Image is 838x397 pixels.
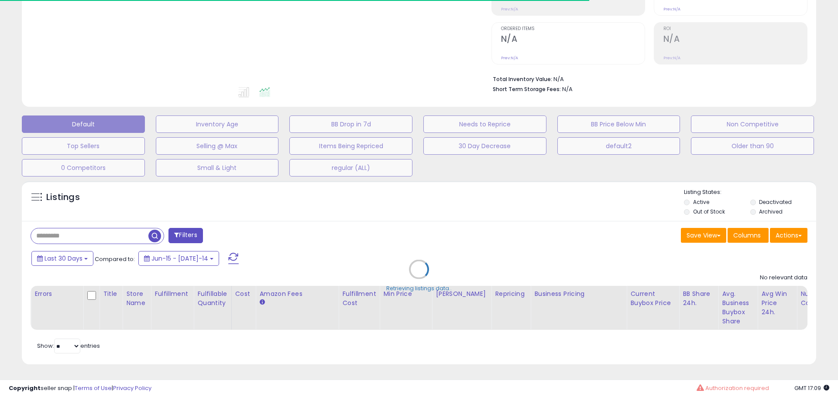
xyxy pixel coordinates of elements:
small: Prev: N/A [501,55,518,61]
b: Total Inventory Value: [493,75,552,83]
button: Top Sellers [22,137,145,155]
button: 30 Day Decrease [423,137,546,155]
li: N/A [493,73,801,84]
h2: N/A [501,34,645,46]
span: Ordered Items [501,27,645,31]
button: Default [22,115,145,133]
small: Prev: N/A [501,7,518,12]
button: Small & Light [156,159,279,176]
button: regular (ALL) [289,159,412,176]
button: default2 [557,137,680,155]
a: Terms of Use [75,384,112,392]
button: 0 Competitors [22,159,145,176]
button: Inventory Age [156,115,279,133]
button: Older than 90 [691,137,814,155]
small: Prev: N/A [663,7,680,12]
button: BB Drop in 7d [289,115,412,133]
button: Selling @ Max [156,137,279,155]
h2: N/A [663,34,807,46]
div: seller snap | | [9,384,151,393]
button: Needs to Reprice [423,115,546,133]
button: Non Competitive [691,115,814,133]
b: Short Term Storage Fees: [493,85,561,93]
button: Items Being Repriced [289,137,412,155]
small: Prev: N/A [663,55,680,61]
strong: Copyright [9,384,41,392]
div: Retrieving listings data.. [386,285,452,292]
span: 2025-08-14 17:09 GMT [794,384,829,392]
span: N/A [562,85,573,93]
a: Privacy Policy [113,384,151,392]
span: ROI [663,27,807,31]
button: BB Price Below Min [557,115,680,133]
